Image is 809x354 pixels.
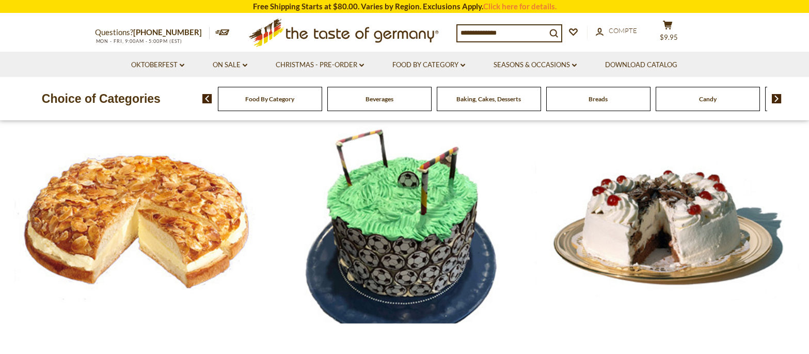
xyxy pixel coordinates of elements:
img: next arrow [772,94,782,103]
a: Breads [589,95,608,103]
a: Seasons & Occasions [494,59,577,71]
a: Click here for details. [483,2,557,11]
span: MON - FRI, 9:00AM - 5:00PM (EST) [95,38,183,44]
a: Oktoberfest [131,59,184,71]
button: $9.95 [653,20,684,46]
span: Compte [609,26,637,35]
a: Food By Category [245,95,294,103]
a: Candy [699,95,717,103]
a: Beverages [366,95,393,103]
img: previous arrow [202,94,212,103]
a: Christmas - PRE-ORDER [276,59,364,71]
a: Download Catalog [605,59,677,71]
a: Food By Category [392,59,465,71]
a: [PHONE_NUMBER] [133,27,202,37]
a: On Sale [213,59,247,71]
p: Questions? [95,26,210,39]
a: Baking, Cakes, Desserts [456,95,521,103]
span: $9.95 [660,33,678,41]
a: Compte [596,25,637,37]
